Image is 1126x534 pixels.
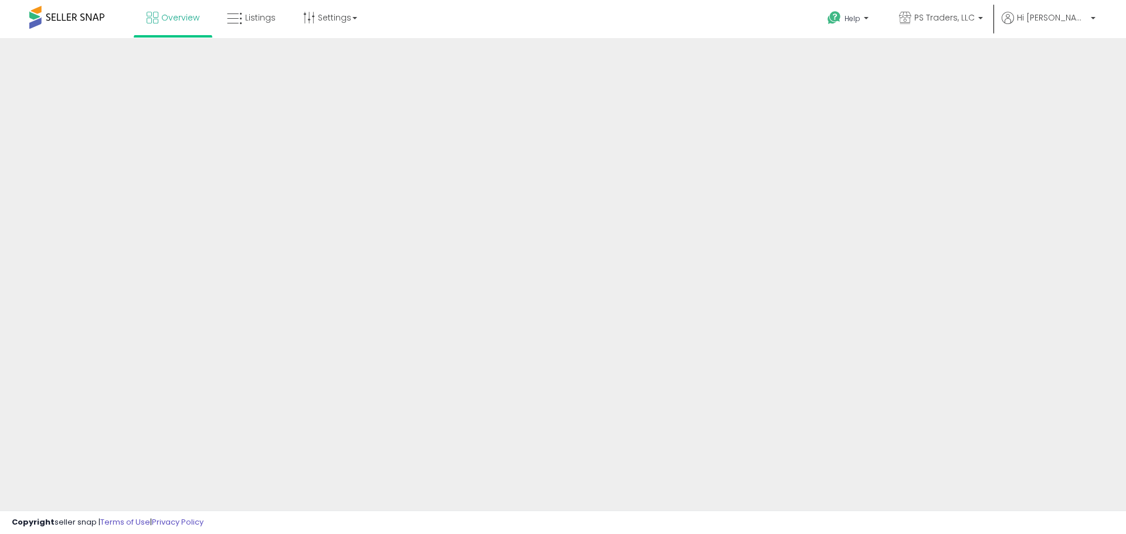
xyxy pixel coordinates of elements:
[12,516,55,528] strong: Copyright
[152,516,204,528] a: Privacy Policy
[161,12,199,23] span: Overview
[844,13,860,23] span: Help
[1017,12,1087,23] span: Hi [PERSON_NAME]
[827,11,842,25] i: Get Help
[245,12,276,23] span: Listings
[12,517,204,528] div: seller snap | |
[100,516,150,528] a: Terms of Use
[818,2,880,38] a: Help
[1002,12,1096,38] a: Hi [PERSON_NAME]
[914,12,975,23] span: PS Traders, LLC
